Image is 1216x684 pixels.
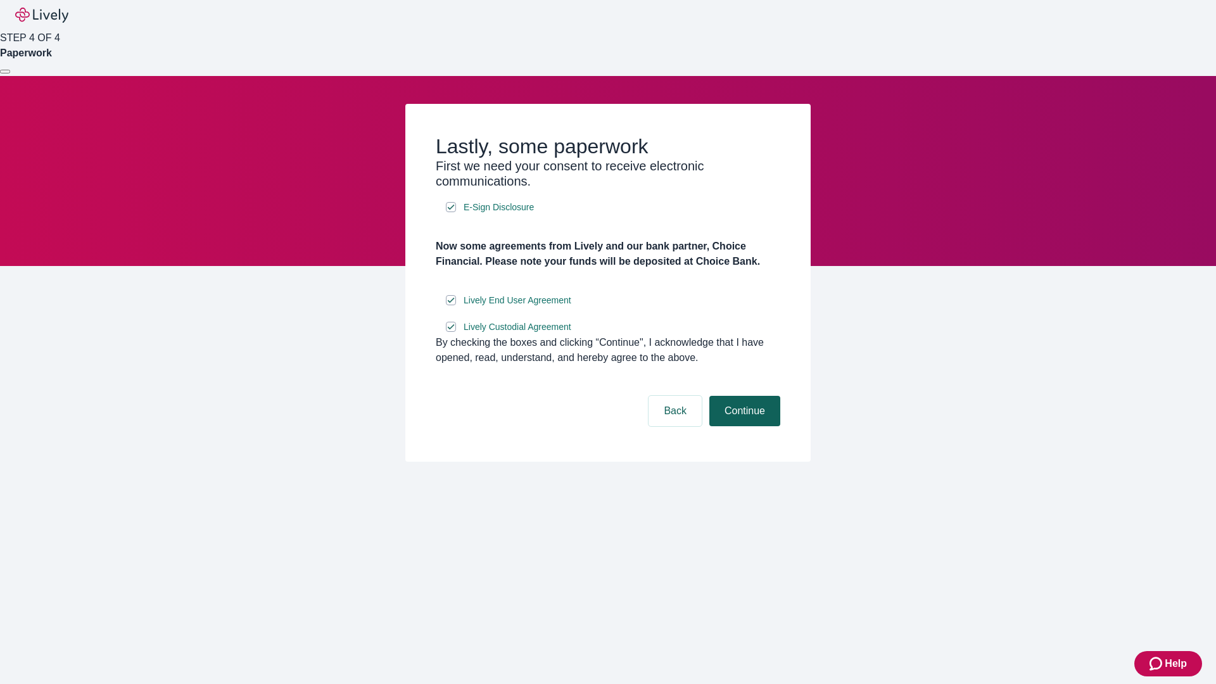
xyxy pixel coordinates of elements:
span: Lively Custodial Agreement [464,320,571,334]
span: Help [1165,656,1187,671]
span: E-Sign Disclosure [464,201,534,214]
button: Back [649,396,702,426]
div: By checking the boxes and clicking “Continue", I acknowledge that I have opened, read, understand... [436,335,780,365]
svg: Zendesk support icon [1149,656,1165,671]
button: Continue [709,396,780,426]
span: Lively End User Agreement [464,294,571,307]
img: Lively [15,8,68,23]
a: e-sign disclosure document [461,199,536,215]
a: e-sign disclosure document [461,319,574,335]
h2: Lastly, some paperwork [436,134,780,158]
h3: First we need your consent to receive electronic communications. [436,158,780,189]
button: Zendesk support iconHelp [1134,651,1202,676]
h4: Now some agreements from Lively and our bank partner, Choice Financial. Please note your funds wi... [436,239,780,269]
a: e-sign disclosure document [461,293,574,308]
